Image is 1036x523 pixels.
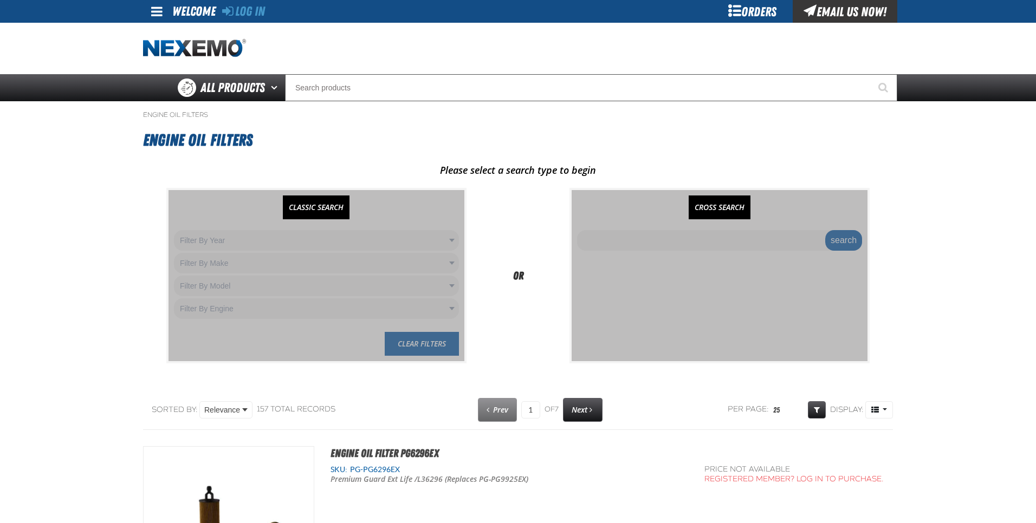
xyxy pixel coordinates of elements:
a: Home [143,39,246,58]
button: Product Grid Views Toolbar [865,401,893,419]
a: Expand or Collapse Grid Filters [808,401,826,419]
div: SKU: [331,465,688,475]
span: Per page: [728,404,769,415]
div: 157 total records [257,404,335,415]
span: Display: [830,404,864,414]
a: CLASSIC SEARCH [283,195,349,219]
div: Price not available [704,465,884,475]
a: Registered Member? Log In to purchase. [704,474,884,483]
span: Product Grid Views Toolbar [866,402,892,418]
h2: OR [513,267,523,284]
img: Nexemo logo [143,39,246,58]
a: Engine Oil Filters [143,110,208,119]
a: Log In [222,4,265,19]
button: Open All Products pages [267,74,285,101]
a: Engine Oil Filter PG6296EX [331,447,439,460]
input: Current page number [521,401,540,419]
a: Next page [563,398,603,422]
span: Next [572,404,587,415]
p: Please select a search type to begin [143,164,893,176]
p: Premium Guard Ext Life /L36296 (Replaces PG-PG9925EX) [331,474,545,485]
a: CROSS SEARCH [689,195,750,219]
h1: Engine Oil Filters [143,126,893,155]
span: Sorted By: [152,404,198,414]
span: All Products [200,78,265,97]
span: of [545,405,559,415]
button: Start Searching [870,74,897,101]
span: 7 [555,405,559,414]
span: PG-PG6296EX [347,465,400,474]
nav: Breadcrumbs [143,110,893,119]
span: Relevance [204,404,240,416]
input: Search [285,74,897,101]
